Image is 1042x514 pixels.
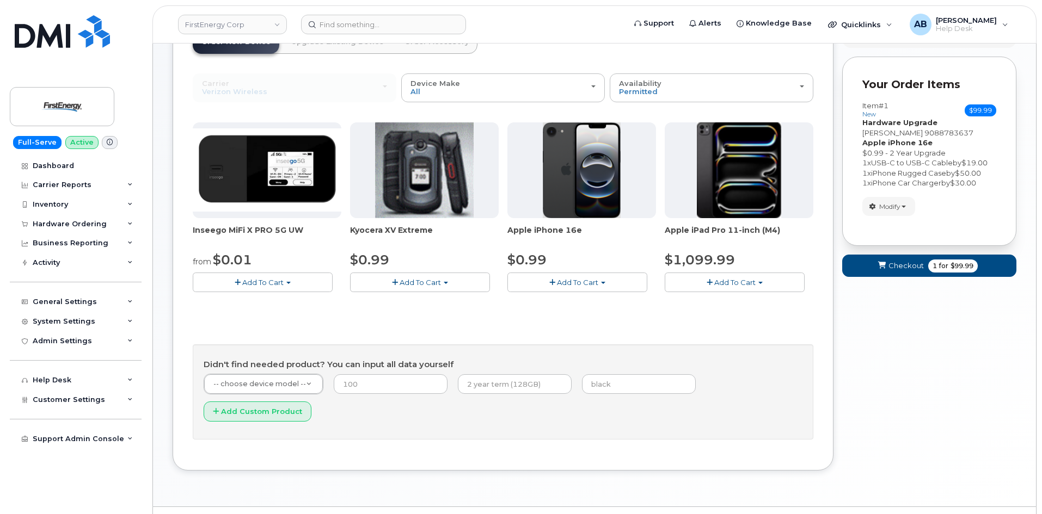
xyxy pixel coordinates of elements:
span: [PERSON_NAME] [936,16,997,24]
h4: Didn't find needed product? You can input all data yourself [204,360,802,369]
div: x by [862,158,996,168]
button: Device Make All [401,73,605,102]
button: Add To Cart [350,273,490,292]
span: [PERSON_NAME] [862,128,923,137]
span: $19.00 [961,158,988,167]
input: black [582,374,696,394]
button: Checkout 1 for $99.99 [842,255,1016,277]
span: Availability [619,79,661,88]
button: Add To Cart [665,273,805,292]
span: Add To Cart [714,278,756,287]
span: All [410,87,420,96]
span: Add To Cart [557,278,598,287]
button: Availability Permitted [610,73,813,102]
span: Device Make [410,79,460,88]
input: Find something... [301,15,466,34]
span: $99.99 [951,261,973,271]
span: 1 [862,178,867,187]
small: from [193,257,211,267]
div: $0.99 - 2 Year Upgrade [862,148,996,158]
span: $30.00 [950,178,976,187]
div: x by [862,168,996,178]
div: Kyocera XV Extreme [350,225,499,246]
a: -- choose device model -- [204,374,323,394]
span: Add To Cart [400,278,441,287]
span: iPhone Car Charger [871,178,941,187]
span: Modify [879,202,900,212]
span: $0.99 [350,252,389,268]
button: Add To Cart [193,273,333,292]
span: 1 [862,158,867,167]
span: iPhone Rugged Case [871,169,946,177]
span: -- choose device model -- [213,380,306,388]
span: for [937,261,951,271]
div: Adam Bake [902,14,1016,35]
span: AB [914,18,927,31]
button: Add To Cart [507,273,647,292]
img: iphone16e.png [543,122,621,218]
strong: Apple iPhone 16e [862,138,933,147]
span: Knowledge Base [746,18,812,29]
h3: Item [862,102,888,117]
span: $99.99 [965,104,996,116]
span: Quicklinks [841,20,881,29]
p: Your Order Items [862,77,996,92]
a: Knowledge Base [729,13,819,34]
span: $50.00 [955,169,981,177]
a: Alerts [682,13,729,34]
span: #1 [879,101,888,110]
button: Modify [862,197,915,216]
div: Apple iPhone 16e [507,225,656,246]
span: 1 [933,261,937,271]
a: FirstEnergy Corp [178,15,287,34]
img: xvextreme.gif [375,122,474,218]
div: Quicklinks [820,14,900,35]
span: $0.99 [507,252,547,268]
span: $1,099.99 [665,252,735,268]
button: Add Custom Product [204,401,311,422]
div: x by [862,178,996,188]
a: Support [627,13,682,34]
span: Permitted [619,87,658,96]
img: Inseego.png [193,128,341,212]
span: 9088783637 [924,128,973,137]
span: USB-C to USB-C Cable [871,158,953,167]
img: ipad_pro_11_m4.png [697,122,781,218]
span: Support [643,18,674,29]
span: Help Desk [936,24,997,33]
div: Apple iPad Pro 11-inch (M4) [665,225,813,246]
span: Checkout [888,261,924,271]
span: Add To Cart [242,278,284,287]
span: $0.01 [213,252,252,268]
small: new [862,110,876,118]
iframe: Messenger Launcher [995,467,1034,506]
span: 1 [862,169,867,177]
input: 2 year term (128GB) [458,374,572,394]
span: Alerts [698,18,721,29]
div: Inseego MiFi X PRO 5G UW [193,225,341,246]
input: 100 [334,374,448,394]
strong: Hardware Upgrade [862,118,937,127]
